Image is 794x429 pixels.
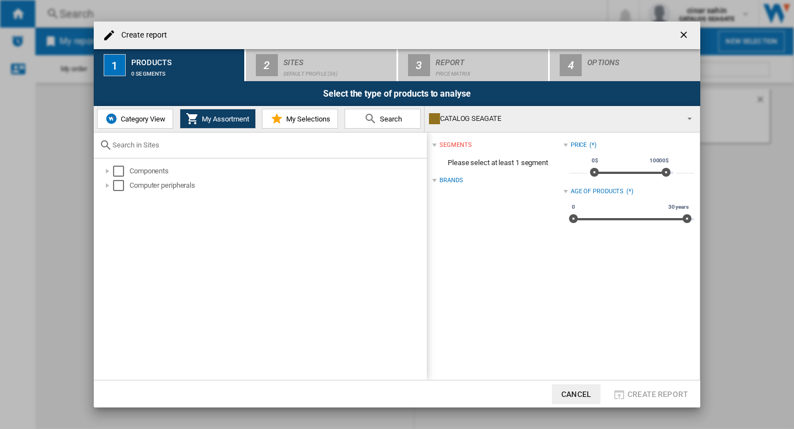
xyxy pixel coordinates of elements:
[648,156,670,165] span: 10000$
[105,112,118,125] img: wiser-icon-blue.png
[246,49,398,81] button: 2 Sites Default profile (36)
[283,115,330,123] span: My Selections
[130,166,425,177] div: Components
[104,54,126,76] div: 1
[283,54,392,65] div: Sites
[432,152,563,173] span: Please select at least 1 segment
[199,115,249,123] span: My Assortment
[552,384,600,404] button: Cancel
[439,141,471,150] div: segments
[113,180,130,191] md-checkbox: Select
[256,54,278,76] div: 2
[283,65,392,77] div: Default profile (36)
[678,29,691,43] ng-md-icon: getI18NText('BUTTONS.CLOSE_DIALOG')
[94,81,700,106] div: Select the type of products to analyse
[560,54,582,76] div: 4
[113,166,130,177] md-checkbox: Select
[609,384,691,404] button: Create report
[180,109,256,129] button: My Assortment
[377,115,402,123] span: Search
[345,109,421,129] button: Search
[667,203,690,211] span: 30 years
[587,54,696,65] div: Options
[429,111,678,126] div: CATALOG SEAGATE
[112,141,421,149] input: Search in Sites
[94,49,245,81] button: 1 Products 0 segments
[130,180,425,191] div: Computer peripherals
[262,109,338,129] button: My Selections
[439,176,463,185] div: Brands
[436,54,544,65] div: Report
[674,24,696,46] button: getI18NText('BUTTONS.CLOSE_DIALOG')
[116,30,167,41] h4: Create report
[97,109,173,129] button: Category View
[131,65,240,77] div: 0 segments
[570,203,577,211] span: 0
[550,49,700,81] button: 4 Options
[571,187,624,196] div: Age of products
[571,141,587,150] div: Price
[408,54,430,76] div: 3
[131,54,240,65] div: Products
[627,390,688,399] span: Create report
[398,49,550,81] button: 3 Report Price Matrix
[436,65,544,77] div: Price Matrix
[590,156,600,165] span: 0$
[118,115,165,123] span: Category View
